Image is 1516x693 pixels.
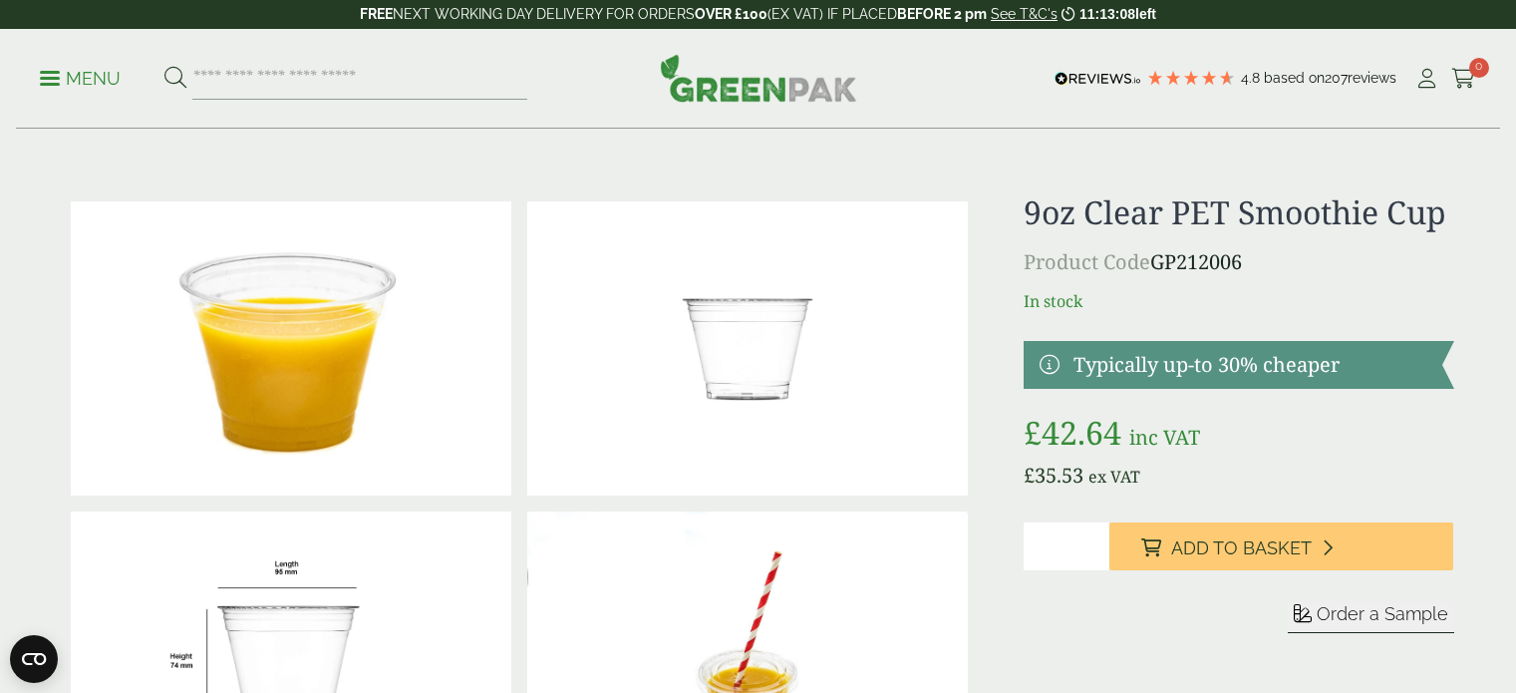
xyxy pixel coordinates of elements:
[1451,69,1476,89] i: Cart
[1241,70,1264,86] span: 4.8
[1024,462,1035,489] span: £
[897,6,987,22] strong: BEFORE 2 pm
[1264,70,1325,86] span: Based on
[1288,602,1454,633] button: Order a Sample
[1171,537,1312,559] span: Add to Basket
[1146,69,1236,87] div: 4.79 Stars
[40,67,121,91] p: Menu
[1451,64,1476,94] a: 0
[1414,69,1439,89] i: My Account
[1024,462,1083,489] bdi: 35.53
[1024,289,1453,313] p: In stock
[1469,58,1489,78] span: 0
[1135,6,1156,22] span: left
[1024,411,1042,454] span: £
[527,201,968,496] img: 9oz Clear PET Smoothie Cup 0
[1024,247,1453,277] p: GP212006
[1024,411,1121,454] bdi: 42.64
[1055,72,1141,86] img: REVIEWS.io
[1348,70,1396,86] span: reviews
[1109,522,1453,570] button: Add to Basket
[40,67,121,87] a: Menu
[1129,424,1200,451] span: inc VAT
[71,201,511,496] img: 9oz PET Smoothie Cup With Orange Juice
[1317,603,1448,624] span: Order a Sample
[1024,248,1150,275] span: Product Code
[10,635,58,683] button: Open CMP widget
[991,6,1058,22] a: See T&C's
[1024,193,1453,231] h1: 9oz Clear PET Smoothie Cup
[695,6,767,22] strong: OVER £100
[360,6,393,22] strong: FREE
[1088,466,1140,488] span: ex VAT
[1079,6,1135,22] span: 11:13:08
[660,54,857,102] img: GreenPak Supplies
[1325,70,1348,86] span: 207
